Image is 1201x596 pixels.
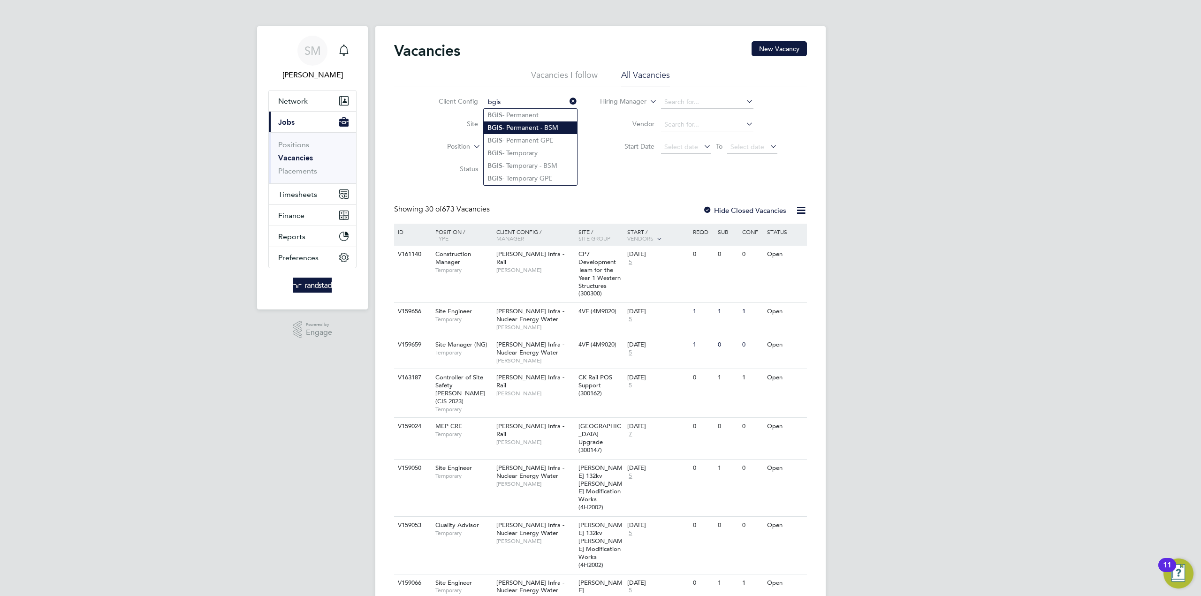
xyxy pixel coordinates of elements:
[395,369,428,386] div: V163187
[765,574,806,592] div: Open
[484,159,577,172] li: - Temporary - BSM
[424,120,478,128] label: Site
[496,480,574,488] span: [PERSON_NAME]
[715,574,740,592] div: 1
[435,579,472,587] span: Site Engineer
[627,341,688,349] div: [DATE]
[531,69,598,86] li: Vacancies I follow
[269,226,356,247] button: Reports
[715,303,740,320] div: 1
[752,41,807,56] button: New Vacancy
[424,97,478,106] label: Client Config
[578,373,612,397] span: CK Rail POS Support (300162)
[765,418,806,435] div: Open
[484,109,577,121] li: - Permanent
[395,574,428,592] div: V159066
[664,143,698,151] span: Select date
[765,460,806,477] div: Open
[487,162,502,170] b: BGIS
[740,303,764,320] div: 1
[715,460,740,477] div: 1
[435,373,485,405] span: Controller of Site Safety [PERSON_NAME] (CIS 2023)
[496,357,574,364] span: [PERSON_NAME]
[487,111,502,119] b: BGIS
[600,142,654,151] label: Start Date
[593,97,646,106] label: Hiring Manager
[494,224,576,246] div: Client Config /
[487,149,502,157] b: BGIS
[278,118,295,127] span: Jobs
[278,153,313,162] a: Vacancies
[395,517,428,534] div: V159053
[627,579,688,587] div: [DATE]
[765,517,806,534] div: Open
[487,136,502,144] b: BGIS
[627,308,688,316] div: [DATE]
[661,118,753,131] input: Search for...
[425,204,442,214] span: 30 of
[496,324,574,331] span: [PERSON_NAME]
[496,373,564,389] span: [PERSON_NAME] Infra - Rail
[394,204,492,214] div: Showing
[278,211,304,220] span: Finance
[715,517,740,534] div: 0
[269,91,356,111] button: Network
[268,69,357,81] span: Stefan Mekki
[278,166,317,175] a: Placements
[691,369,715,386] div: 0
[1163,565,1171,577] div: 11
[691,224,715,240] div: Reqd
[740,460,764,477] div: 0
[496,537,574,545] span: [PERSON_NAME]
[435,472,492,480] span: Temporary
[740,418,764,435] div: 0
[278,232,305,241] span: Reports
[627,374,688,382] div: [DATE]
[661,96,753,109] input: Search for...
[627,472,633,480] span: 5
[268,36,357,81] a: SM[PERSON_NAME]
[627,316,633,324] span: 5
[496,390,574,397] span: [PERSON_NAME]
[740,517,764,534] div: 0
[278,253,319,262] span: Preferences
[395,336,428,354] div: V159659
[765,246,806,263] div: Open
[269,132,356,183] div: Jobs
[691,303,715,320] div: 1
[627,349,633,357] span: 5
[621,69,670,86] li: All Vacancies
[269,205,356,226] button: Finance
[740,336,764,354] div: 0
[715,418,740,435] div: 0
[278,97,308,106] span: Network
[496,266,574,274] span: [PERSON_NAME]
[627,529,633,537] span: 5
[278,190,317,199] span: Timesheets
[428,224,494,246] div: Position /
[765,369,806,386] div: Open
[496,464,564,480] span: [PERSON_NAME] Infra - Nuclear Energy Water
[691,418,715,435] div: 0
[627,234,654,242] span: Vendors
[306,329,332,337] span: Engage
[713,140,725,152] span: To
[578,422,621,454] span: [GEOGRAPHIC_DATA] Upgrade (300147)
[293,278,332,293] img: randstad-logo-retina.png
[600,120,654,128] label: Vendor
[627,258,633,266] span: 5
[395,246,428,263] div: V161140
[715,246,740,263] div: 0
[740,574,764,592] div: 1
[578,340,616,348] span: 4VF (4M9020)
[395,224,428,240] div: ID
[487,124,502,132] b: BGIS
[435,587,492,594] span: Temporary
[740,369,764,386] div: 1
[425,204,490,214] span: 673 Vacancies
[715,336,740,354] div: 0
[730,143,764,151] span: Select date
[627,464,688,472] div: [DATE]
[496,422,564,438] span: [PERSON_NAME] Infra - Rail
[435,521,479,529] span: Quality Advisor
